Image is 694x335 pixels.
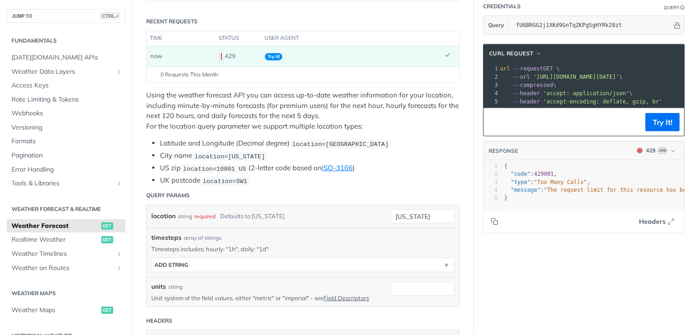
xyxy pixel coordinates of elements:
[533,74,619,80] span: '[URL][DOMAIN_NAME][DATE]'
[7,149,125,162] a: Pagination
[116,68,123,76] button: Show subpages for Weather Data Layers
[483,2,521,11] div: Credentials
[484,186,498,194] div: 4
[497,65,510,72] span: curl
[154,261,188,268] div: ADD string
[513,74,530,80] span: --url
[645,113,680,131] button: Try It!
[7,205,125,213] h2: Weather Forecast & realtime
[160,70,218,79] span: 0 Requests This Month
[11,53,123,62] span: [DATE][DOMAIN_NAME] APIs
[11,235,99,244] span: Realtime Weather
[11,179,113,188] span: Tools & Libraries
[184,234,221,242] div: array of strings
[146,90,460,131] p: Using the weather forecast API you can access up-to-date weather information for your location, i...
[100,12,120,20] span: CTRL-/
[151,294,377,302] p: Unit system of the field values, either "metric" or "imperial" - see
[488,215,501,228] button: Copy to clipboard
[221,53,222,60] span: 429
[7,79,125,92] a: Access Keys
[168,283,182,291] div: string
[261,31,441,46] th: user agent
[11,222,99,231] span: Weather Forecast
[7,135,125,148] a: Formats
[11,264,113,273] span: Weather on Routes
[7,177,125,190] a: Tools & LibrariesShow subpages for Tools & Libraries
[7,65,125,79] a: Weather Data LayersShow subpages for Weather Data Layers
[484,162,498,170] div: 1
[513,98,540,105] span: --header
[513,65,543,72] span: --request
[513,82,553,88] span: --compressed
[657,147,668,154] span: Log
[101,307,113,314] span: get
[484,194,498,202] div: 5
[152,258,454,272] button: ADD string
[160,151,460,161] li: City name
[194,210,215,223] div: required
[11,81,123,90] span: Access Keys
[11,137,123,146] span: Formats
[11,151,123,160] span: Pagination
[504,195,507,201] span: }
[484,81,500,89] div: 3
[7,233,125,247] a: Realtime Weatherget
[146,17,198,26] div: Recent Requests
[220,210,285,223] div: Defaults to [US_STATE]
[219,49,258,64] div: 429
[634,215,680,228] button: Headers
[680,5,685,10] i: Information
[11,123,123,132] span: Versioning
[488,21,504,29] span: Query
[151,233,182,243] span: timesteps
[504,179,590,185] span: : ,
[664,4,679,11] div: Query
[484,178,498,186] div: 3
[639,217,666,227] span: Headers
[146,317,172,325] div: Headers
[7,289,125,297] h2: Weather Maps
[486,49,545,58] button: cURL Request
[672,21,682,30] button: Hide
[11,95,123,104] span: Rate Limiting & Tokens
[484,16,509,34] button: Query
[116,265,123,272] button: Show subpages for Weather on Routes
[513,90,540,97] span: --header
[11,306,99,315] span: Weather Maps
[203,178,247,184] span: location=SW1
[511,171,530,177] span: "code"
[646,146,655,155] div: 429
[512,16,672,34] input: apikey
[7,261,125,275] a: Weather on RoutesShow subpages for Weather on Routes
[7,163,125,177] a: Error Handling
[194,153,265,160] span: location=[US_STATE]
[160,163,460,173] li: US zip (2-letter code based on )
[489,49,534,58] span: cURL Request
[116,180,123,187] button: Show subpages for Tools & Libraries
[265,53,282,60] span: Try It!
[7,9,125,23] button: JUMP TOCTRL-/
[484,65,500,73] div: 1
[484,89,500,97] div: 4
[497,82,556,88] span: \
[183,165,246,172] span: location=10001 US
[151,282,166,292] label: units
[488,115,501,129] button: Copy to clipboard
[7,51,125,65] a: [DATE][DOMAIN_NAME] APIs
[11,67,113,76] span: Weather Data Layers
[7,93,125,107] a: Rate Limiting & Tokens
[7,121,125,135] a: Versioning
[664,4,685,11] div: QueryInformation
[534,171,554,177] span: 429001
[7,219,125,233] a: Weather Forecastget
[11,249,113,259] span: Weather Timelines
[497,65,560,72] span: GET \
[543,90,629,97] span: 'accept: application/json'
[7,303,125,317] a: Weather Mapsget
[151,245,455,253] p: Timesteps includes: hourly: "1h", daily: "1d"
[511,179,530,185] span: "type"
[160,175,460,186] li: UK postcode
[637,148,643,153] span: 429
[101,236,113,243] span: get
[7,107,125,120] a: Webhooks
